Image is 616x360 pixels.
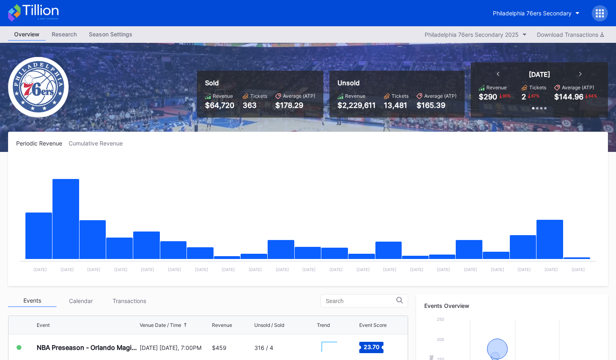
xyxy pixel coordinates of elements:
div: Cumulative Revenue [69,140,129,147]
div: Tickets [250,93,267,99]
svg: Chart title [317,337,341,358]
div: Revenue [212,322,232,328]
a: Research [46,28,83,41]
div: Tickets [529,84,546,91]
div: Philadelphia 76ers Secondary 2025 [425,31,519,38]
div: Venue Date / Time [140,322,181,328]
div: Average (ATP) [283,93,315,99]
text: [DATE] [329,267,343,272]
div: Revenue [213,93,233,99]
text: [DATE] [34,267,47,272]
div: Calendar [57,295,105,307]
div: 316 / 4 [254,344,273,351]
div: $165.39 [417,101,457,109]
div: Revenue [345,93,365,99]
text: [DATE] [383,267,396,272]
div: 13,481 [384,101,409,109]
div: 64 % [588,93,598,99]
div: $2,229,611 [337,101,376,109]
div: Unsold / Sold [254,322,284,328]
div: Average (ATP) [562,84,594,91]
div: Download Transactions [537,31,604,38]
div: Transactions [105,295,153,307]
div: 2 [522,93,526,101]
div: Tickets [392,93,409,99]
div: $64,720 [205,101,235,109]
div: $459 [212,344,226,351]
div: Sold [205,79,315,87]
img: Philadelphia_76ers.png [8,57,69,118]
text: [DATE] [61,267,74,272]
text: 23.70 [363,343,379,350]
text: [DATE] [222,267,235,272]
div: Season Settings [83,28,138,40]
text: [DATE] [356,267,370,272]
text: [DATE] [141,267,154,272]
text: [DATE] [545,267,558,272]
a: Season Settings [83,28,138,41]
text: 200 [437,337,444,342]
text: [DATE] [410,267,423,272]
div: 95 % [502,93,511,99]
button: Philadelphia 76ers Secondary 2025 [421,29,531,40]
div: $144.96 [554,93,583,101]
text: [DATE] [114,267,128,272]
div: $290 [479,93,497,101]
text: [DATE] [302,267,316,272]
div: Revenue [486,84,507,91]
div: [DATE] [529,70,550,78]
div: Events [8,295,57,307]
div: 363 [243,101,267,109]
button: Philadelphia 76ers Secondary [487,6,586,21]
div: Unsold [337,79,457,87]
text: [DATE] [195,267,208,272]
div: $178.29 [275,101,315,109]
text: [DATE] [276,267,289,272]
div: Average (ATP) [424,93,457,99]
text: [DATE] [491,267,504,272]
text: [DATE] [437,267,450,272]
div: [DATE] [DATE], 7:00PM [140,344,210,351]
text: [DATE] [168,267,181,272]
div: NBA Preseason - Orlando Magic at Philadelphia 76ers [37,343,138,352]
div: Events Overview [424,302,600,309]
text: [DATE] [249,267,262,272]
div: Event Score [359,322,387,328]
text: [DATE] [572,267,585,272]
div: Trend [317,322,330,328]
button: Download Transactions [533,29,608,40]
text: [DATE] [464,267,477,272]
svg: Chart title [16,157,600,278]
a: Overview [8,28,46,41]
text: [DATE] [518,267,531,272]
div: 87 % [530,93,540,99]
div: Event [37,322,50,328]
div: Research [46,28,83,40]
input: Search [326,298,396,304]
div: Philadelphia 76ers Secondary [493,10,572,17]
text: [DATE] [87,267,101,272]
div: Periodic Revenue [16,140,69,147]
text: 250 [437,317,444,322]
